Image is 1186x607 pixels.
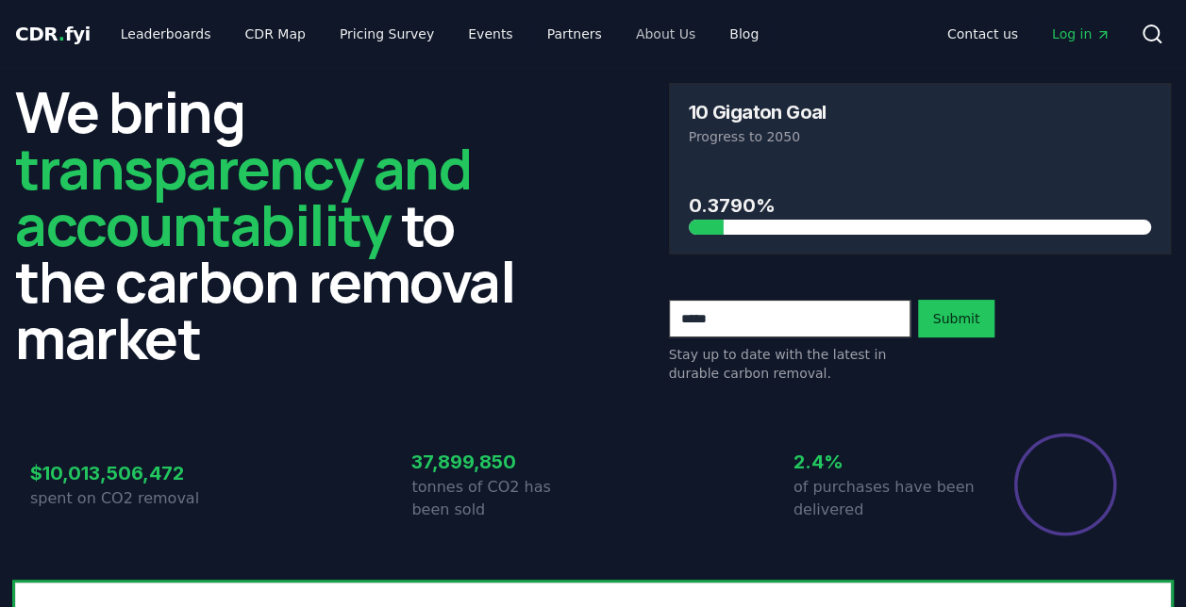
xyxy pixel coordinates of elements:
[532,17,617,51] a: Partners
[689,127,1152,146] p: Progress to 2050
[1012,432,1118,537] div: Percentage of sales delivered
[15,23,91,45] span: CDR fyi
[15,21,91,47] a: CDR.fyi
[621,17,710,51] a: About Us
[106,17,226,51] a: Leaderboards
[30,459,211,487] h3: $10,013,506,472
[106,17,774,51] nav: Main
[230,17,321,51] a: CDR Map
[689,191,1152,220] h3: 0.3790%
[30,487,211,510] p: spent on CO2 removal
[793,476,975,521] p: of purchases have been delivered
[793,448,975,476] h3: 2.4%
[15,129,471,263] span: transparency and accountability
[58,23,65,45] span: .
[669,345,910,383] p: Stay up to date with the latest in durable carbon removal.
[689,103,827,122] h3: 10 Gigaton Goal
[714,17,774,51] a: Blog
[1052,25,1111,43] span: Log in
[453,17,527,51] a: Events
[411,476,593,521] p: tonnes of CO2 has been sold
[932,17,1126,51] nav: Main
[932,17,1033,51] a: Contact us
[918,300,995,337] button: Submit
[325,17,449,51] a: Pricing Survey
[411,448,593,476] h3: 37,899,850
[1037,17,1126,51] a: Log in
[15,83,518,366] h2: We bring to the carbon removal market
